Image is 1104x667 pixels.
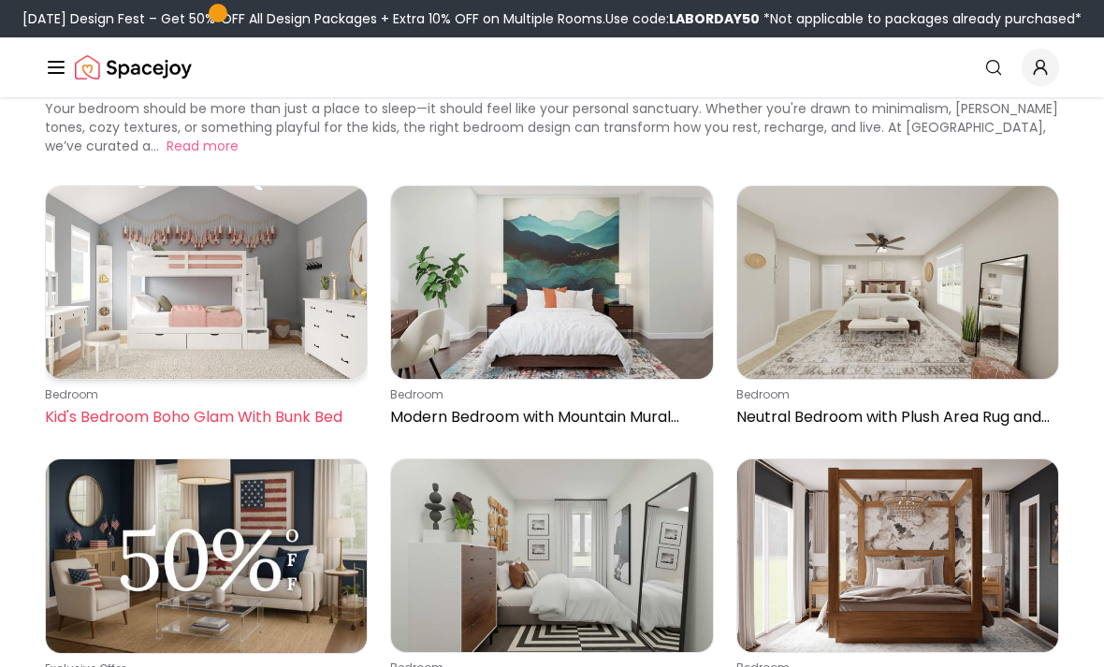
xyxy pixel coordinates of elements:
div: [DATE] Design Fest – Get 50% OFF All Design Packages + Extra 10% OFF on Multiple Rooms. [22,9,1082,28]
nav: Global [45,37,1059,97]
p: bedroom [45,387,360,402]
button: Read more [167,137,239,155]
p: Your bedroom should be more than just a place to sleep—it should feel like your personal sanctuar... [45,99,1058,155]
img: Spacejoy Logo [75,49,192,86]
span: *Not applicable to packages already purchased* [760,9,1082,28]
a: Neutral Bedroom with Plush Area Rug and Reading NookbedroomNeutral Bedroom with Plush Area Rug an... [736,185,1059,436]
p: Modern Bedroom with Mountain Mural Accent [390,406,705,428]
span: Use code: [605,9,760,28]
img: Kid's Bedroom Boho Glam With Bunk Bed [46,186,367,379]
img: Modern Minimalist Bedroom with Floor-Length Mirror [391,459,712,652]
p: bedroom [390,387,705,402]
b: LABORDAY50 [669,9,760,28]
a: Modern Bedroom with Mountain Mural AccentbedroomModern Bedroom with Mountain Mural Accent [390,185,713,436]
img: Neutral Bedroom with Plush Area Rug and Reading Nook [737,186,1058,379]
img: Elegant Bedroom with Floral Wallpaper [737,459,1058,652]
p: Kid's Bedroom Boho Glam With Bunk Bed [45,406,360,428]
p: Neutral Bedroom with Plush Area Rug and Reading Nook [736,406,1052,428]
p: bedroom [736,387,1052,402]
a: Kid's Bedroom Boho Glam With Bunk BedbedroomKid's Bedroom Boho Glam With Bunk Bed [45,185,368,436]
img: Get 50% OFF All Design Packages [46,459,367,653]
img: Modern Bedroom with Mountain Mural Accent [391,186,712,379]
a: Spacejoy [75,49,192,86]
